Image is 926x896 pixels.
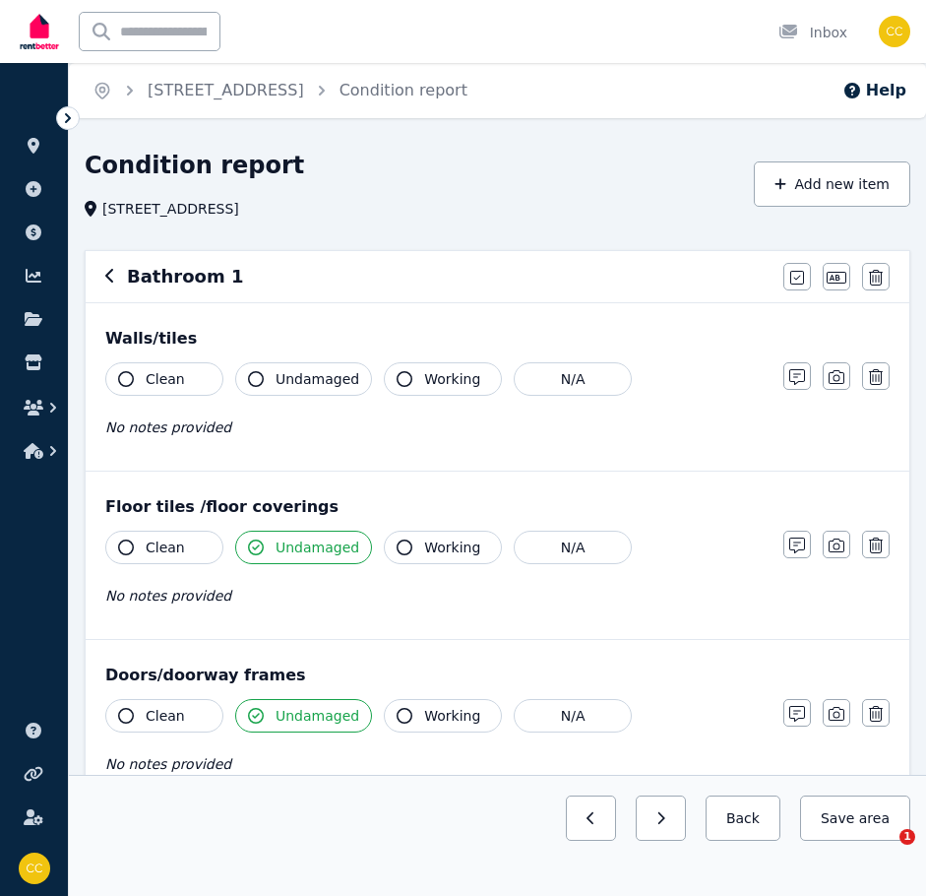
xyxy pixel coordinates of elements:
button: N/A [514,362,632,396]
h6: Bathroom 1 [127,263,243,290]
button: Clean [105,699,223,733]
h1: Condition report [85,150,304,181]
button: Undamaged [235,362,372,396]
a: [STREET_ADDRESS] [148,81,304,99]
span: ORGANISE [16,108,78,122]
span: No notes provided [105,756,231,772]
span: 1 [899,829,915,845]
span: Undamaged [276,369,359,389]
span: No notes provided [105,419,231,435]
button: Undamaged [235,531,372,564]
img: Charles Chaaya [879,16,910,47]
span: area [859,808,890,828]
span: Clean [146,538,185,557]
span: Undamaged [276,538,359,557]
span: Working [424,706,480,726]
span: [STREET_ADDRESS] [102,199,239,219]
button: Add new item [754,161,910,207]
div: Inbox [778,23,847,42]
button: Undamaged [235,699,372,733]
div: Floor tiles /floor coverings [105,495,890,519]
span: Clean [146,706,185,726]
div: Doors/doorway frames [105,664,890,687]
button: Back [706,796,780,841]
span: Working [424,369,480,389]
img: Charles Chaaya [19,853,50,884]
span: Working [424,538,480,557]
span: Clean [146,369,185,389]
button: Clean [105,531,223,564]
button: Working [384,362,502,396]
button: Save area [800,796,910,841]
button: Clean [105,362,223,396]
a: Condition report [340,81,467,99]
img: RentBetter [16,7,63,56]
iframe: Intercom live chat [859,829,906,876]
button: N/A [514,699,632,733]
button: Working [384,699,502,733]
button: N/A [514,531,632,564]
span: Undamaged [276,706,359,726]
div: Walls/tiles [105,327,890,351]
span: No notes provided [105,588,231,604]
button: Working [384,531,502,564]
nav: Breadcrumb [69,63,491,118]
button: Help [842,79,906,102]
